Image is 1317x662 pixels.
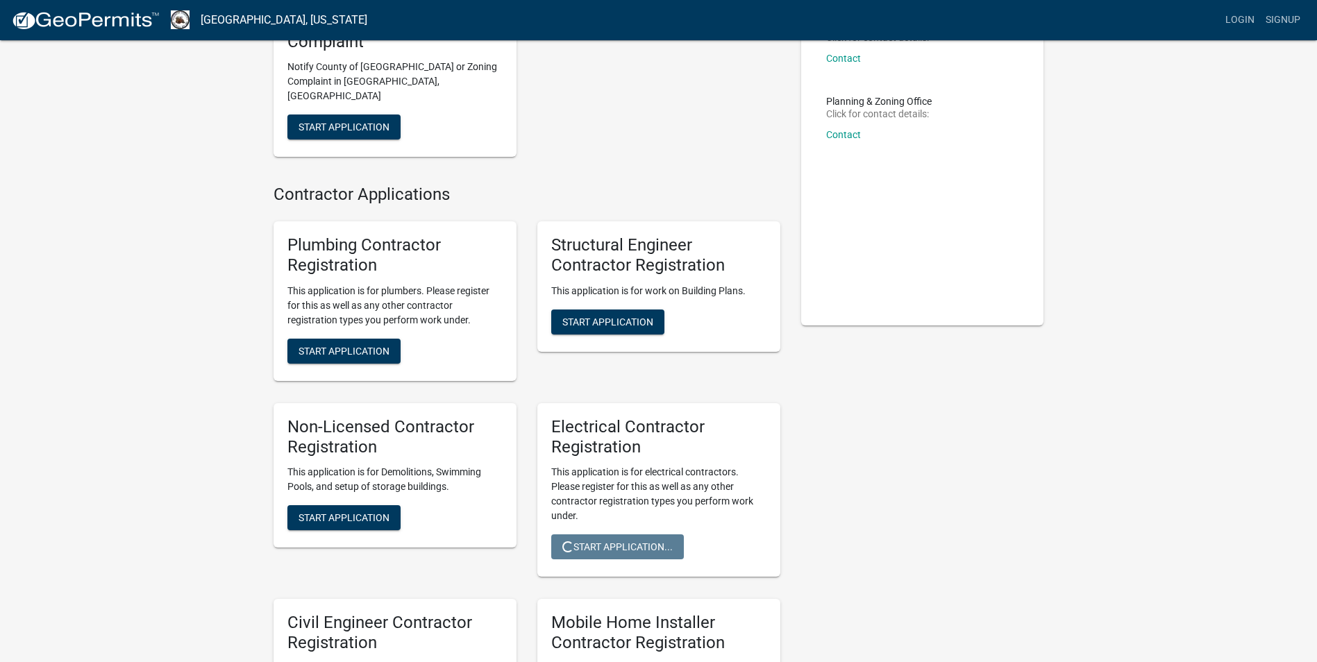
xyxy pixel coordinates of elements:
h5: Structural Engineer Contractor Registration [551,235,766,275]
p: Click for contact details: [826,109,932,119]
span: Start Application [562,316,653,327]
button: Start Application [287,339,401,364]
span: Start Application [299,512,389,523]
h5: Electrical Contractor Registration [551,417,766,457]
button: Start Application [551,309,664,334]
span: Start Application... [562,541,673,552]
h5: Mobile Home Installer Contractor Registration [551,613,766,653]
p: Planning & Zoning Office [826,96,932,106]
h5: Civil Engineer Contractor Registration [287,613,503,653]
span: Start Application [299,345,389,356]
p: This application is for electrical contractors. Please register for this as well as any other con... [551,465,766,523]
a: [GEOGRAPHIC_DATA], [US_STATE] [201,8,367,32]
h5: Non-Licensed Contractor Registration [287,417,503,457]
p: This application is for plumbers. Please register for this as well as any other contractor regist... [287,284,503,328]
a: Contact [826,129,861,140]
a: Signup [1260,7,1306,33]
span: Start Application [299,121,389,133]
button: Start Application [287,114,401,139]
a: Login [1220,7,1260,33]
h4: Contractor Applications [274,185,780,205]
img: Madison County, Georgia [171,10,190,29]
button: Start Application [287,505,401,530]
p: Notify County of [GEOGRAPHIC_DATA] or Zoning Complaint in [GEOGRAPHIC_DATA], [GEOGRAPHIC_DATA] [287,60,503,103]
h5: Plumbing Contractor Registration [287,235,503,275]
button: Start Application... [551,534,684,559]
p: This application is for Demolitions, Swimming Pools, and setup of storage buildings. [287,465,503,494]
p: This application is for work on Building Plans. [551,284,766,298]
a: Contact [826,53,861,64]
